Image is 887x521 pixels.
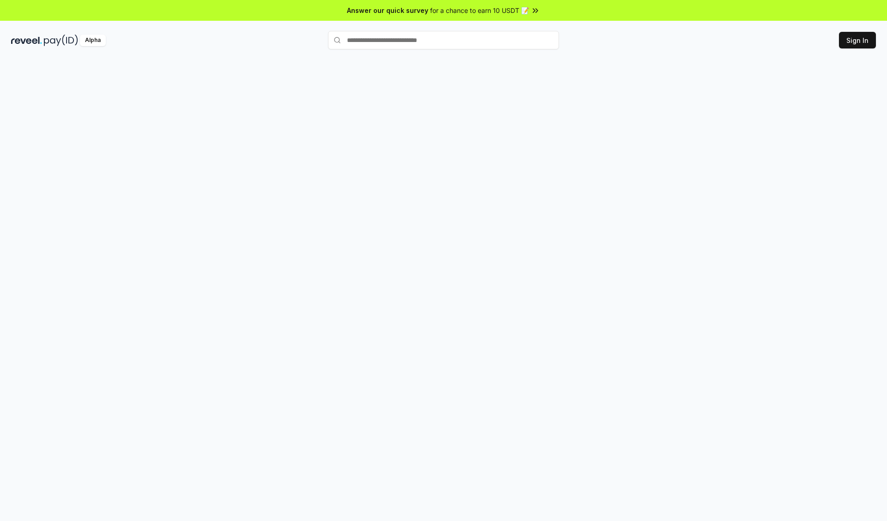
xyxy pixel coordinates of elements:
span: Answer our quick survey [347,6,428,15]
img: reveel_dark [11,35,42,46]
span: for a chance to earn 10 USDT 📝 [430,6,529,15]
div: Alpha [80,35,106,46]
img: pay_id [44,35,78,46]
button: Sign In [839,32,876,48]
